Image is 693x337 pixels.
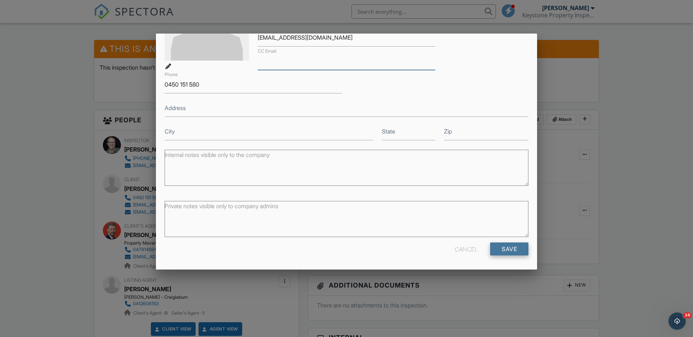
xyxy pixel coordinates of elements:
label: City [165,127,175,135]
label: Zip [444,127,452,135]
span: 10 [683,312,692,318]
iframe: Intercom live chat [668,312,686,330]
label: Phone [165,71,178,78]
div: Cancel [455,242,478,255]
label: Internal notes visible only to the company [165,151,270,159]
label: State [382,127,395,135]
label: CC Email [258,48,276,54]
label: Address [165,104,186,112]
input: Save [490,242,528,255]
label: Private notes visible only to company admins [165,202,278,210]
